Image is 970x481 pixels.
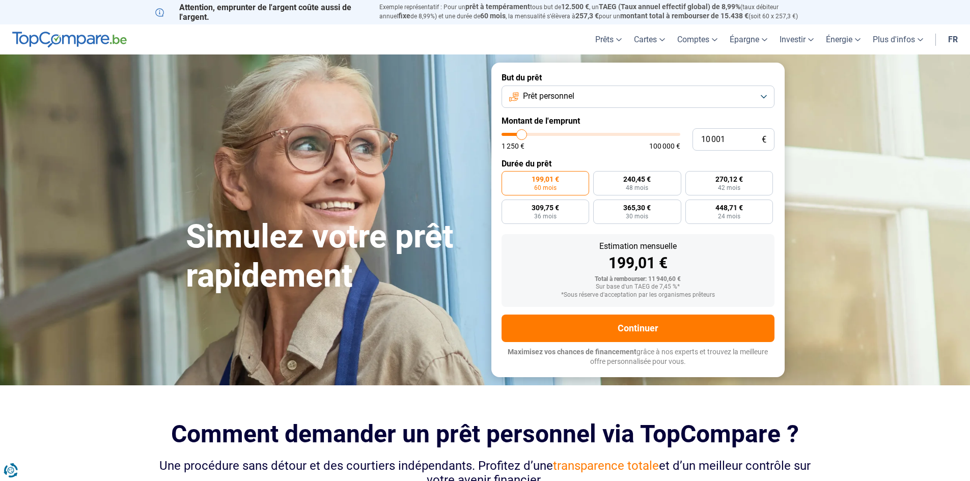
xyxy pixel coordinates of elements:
span: 48 mois [626,185,648,191]
div: Total à rembourser: 11 940,60 € [510,276,766,283]
span: 42 mois [718,185,740,191]
span: montant total à rembourser de 15.438 € [620,12,749,20]
span: transparence totale [553,459,659,473]
a: Énergie [820,24,867,54]
a: Investir [773,24,820,54]
span: 309,75 € [532,204,559,211]
span: 240,45 € [623,176,651,183]
label: But du prêt [502,73,774,82]
span: 270,12 € [715,176,743,183]
a: Comptes [671,24,724,54]
button: Prêt personnel [502,86,774,108]
span: Prêt personnel [523,91,574,102]
h1: Simulez votre prêt rapidement [186,217,479,296]
label: Montant de l'emprunt [502,116,774,126]
span: 24 mois [718,213,740,219]
p: grâce à nos experts et trouvez la meilleure offre personnalisée pour vous. [502,347,774,367]
a: Épargne [724,24,773,54]
a: fr [942,24,964,54]
span: 448,71 € [715,204,743,211]
img: TopCompare [12,32,127,48]
div: 199,01 € [510,256,766,271]
span: 199,01 € [532,176,559,183]
span: 257,3 € [575,12,599,20]
p: Exemple représentatif : Pour un tous but de , un (taux débiteur annuel de 8,99%) et une durée de ... [379,3,815,21]
span: 365,30 € [623,204,651,211]
span: TAEG (Taux annuel effectif global) de 8,99% [599,3,740,11]
a: Cartes [628,24,671,54]
p: Attention, emprunter de l'argent coûte aussi de l'argent. [155,3,367,22]
span: € [762,135,766,144]
a: Prêts [589,24,628,54]
h2: Comment demander un prêt personnel via TopCompare ? [155,420,815,448]
button: Continuer [502,315,774,342]
span: fixe [398,12,410,20]
span: 60 mois [480,12,506,20]
div: Estimation mensuelle [510,242,766,250]
span: 1 250 € [502,143,524,150]
div: Sur base d'un TAEG de 7,45 %* [510,284,766,291]
label: Durée du prêt [502,159,774,168]
a: Plus d'infos [867,24,929,54]
div: *Sous réserve d'acceptation par les organismes prêteurs [510,292,766,299]
span: 100 000 € [649,143,680,150]
span: 12.500 € [561,3,589,11]
span: Maximisez vos chances de financement [508,348,636,356]
span: 30 mois [626,213,648,219]
span: 36 mois [534,213,557,219]
span: prêt à tempérament [465,3,530,11]
span: 60 mois [534,185,557,191]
